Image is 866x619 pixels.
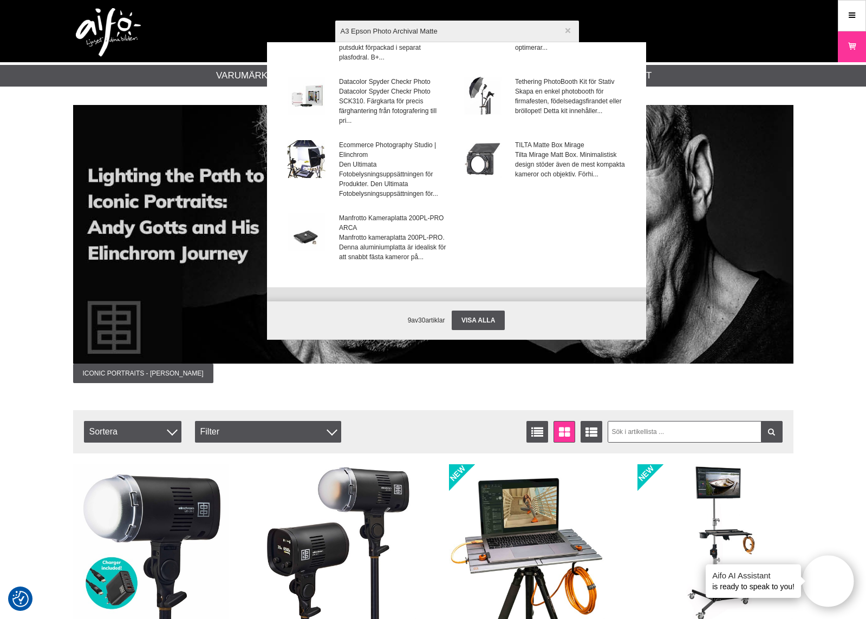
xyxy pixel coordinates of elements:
span: artiklar [425,317,445,324]
span: Manfrotto Kameraplatta 200PL-PRO ARCA [339,213,449,233]
span: Skapa en enkel photobooth för firmafesten, födelsedagsfirandet eller bröllopet! Detta kit innehål... [515,87,625,116]
button: Samtyckesinställningar [12,589,29,609]
img: logo.png [76,8,141,57]
img: 60005863.jpg [464,140,502,178]
span: Manfrotto kameraplatta 200PL-PRO. Denna aluminiumplatta är idealisk för att snabbt fästa kameror ... [339,233,449,262]
a: Varumärken [216,69,281,83]
img: tt-vub-std-2-001.jpg [464,77,502,115]
a: Ecommerce Photography Studio | ElinchromDen Ultimata Fotobelysningsuppsättningen för Produkter. D... [281,134,456,206]
span: av [411,317,418,324]
input: Sök produkter ... [335,12,579,50]
span: B+W Photo Clear Putsduk av mikrofiber. 12-pack med varje putsdukt förpackad i separat plasfodral.... [339,23,449,62]
span: Den Ultimata Fotobelysningsuppsättningen för Produkter. Den Ultimata Fotobelysningsuppsättningen ... [339,160,449,199]
img: Revisit consent button [12,591,29,607]
a: Manfrotto Kameraplatta 200PL-PRO ARCAManfrotto kameraplatta 200PL-PRO. Denna aluminiumplatta är i... [281,207,456,269]
a: Tethering PhotoBooth Kit för StativSkapa en enkel photobooth för firmafesten, födelsedagsfirandet... [457,70,632,133]
span: Datacolor Spyder Checkr Photo SCK310. Färgkarta för precis färghantering från fotografering till ... [339,87,449,126]
span: 30 [418,317,425,324]
a: Datacolor Spyder Checkr PhotoDatacolor Spyder Checkr Photo SCK310. Färgkarta för precis färghante... [281,70,456,133]
span: TILTA Matte Box Mirage [515,140,625,150]
span: Tilta Mirage Matt Box. Minimalistisk design stöder även de mest kompakta kameror och objektiv. Fö... [515,150,625,179]
span: Datacolor Spyder Checkr Photo [339,77,449,87]
img: ma200plpro-001.jpg [288,213,325,251]
span: Tethering PhotoBooth Kit för Stativ [515,77,625,87]
img: set015-001a.jpg [288,140,325,178]
span: 9 [408,317,412,324]
a: Visa alla [452,311,505,330]
span: Ecommerce Photography Studio | Elinchrom [339,140,449,160]
img: sck310-001.jpg [288,77,325,115]
a: TILTA Matte Box MirageTilta Mirage Matt Box. Minimalistisk design stöder även de mest kompakta ka... [457,134,632,206]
